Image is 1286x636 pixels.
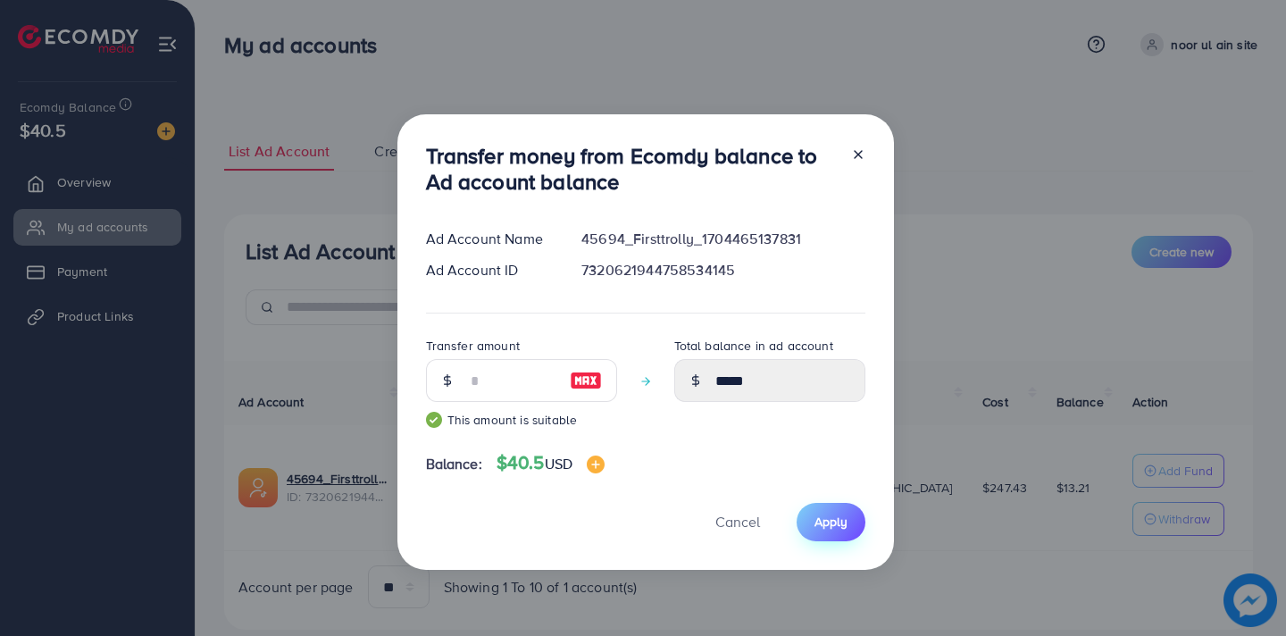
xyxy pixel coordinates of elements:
img: guide [426,412,442,428]
span: Balance: [426,454,482,474]
img: image [570,370,602,391]
div: Ad Account Name [412,229,568,249]
span: USD [545,454,572,473]
h3: Transfer money from Ecomdy balance to Ad account balance [426,143,837,195]
h4: $40.5 [497,452,605,474]
label: Transfer amount [426,337,520,355]
div: 7320621944758534145 [567,260,879,280]
button: Apply [797,503,865,541]
button: Cancel [693,503,782,541]
div: 45694_Firsttrolly_1704465137831 [567,229,879,249]
span: Cancel [715,512,760,531]
label: Total balance in ad account [674,337,833,355]
img: image [587,456,605,473]
span: Apply [814,513,848,531]
div: Ad Account ID [412,260,568,280]
small: This amount is suitable [426,411,617,429]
